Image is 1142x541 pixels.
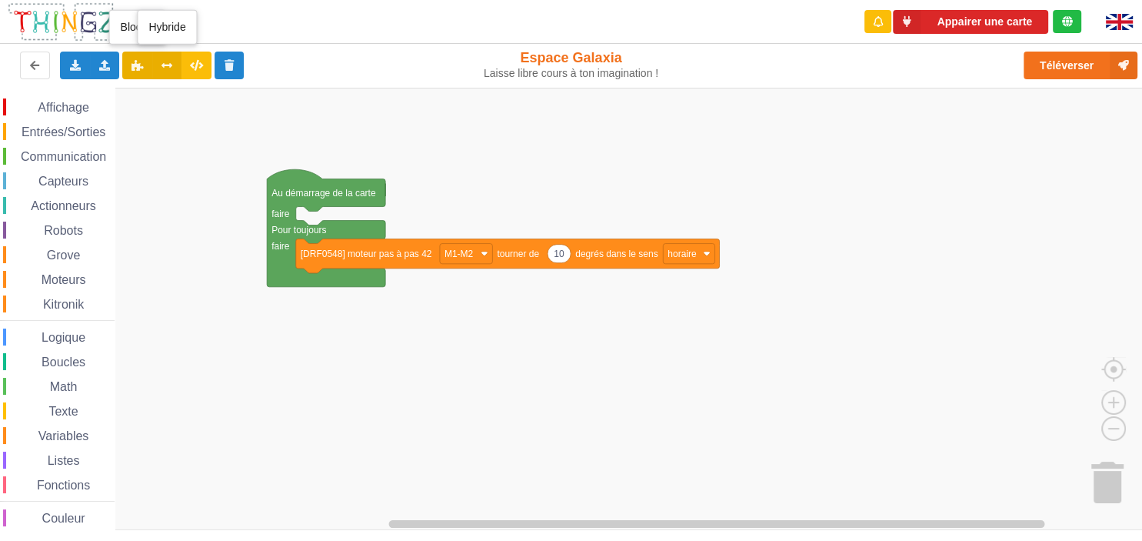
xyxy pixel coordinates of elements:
text: faire [271,240,290,251]
span: Capteurs [36,175,91,188]
span: Grove [45,249,83,262]
div: Espace Galaxia [474,49,668,80]
span: Affichage [35,101,91,114]
span: Actionneurs [28,199,98,212]
span: Listes [45,454,82,467]
text: Pour toujours [271,224,326,235]
span: Kitronik [41,298,86,311]
div: Blockly [109,9,166,44]
div: Hybride [137,9,197,44]
span: Fonctions [35,479,92,492]
text: degrés dans le sens [575,249,658,259]
text: [DRF0548] moteur pas à pas 42 [301,249,432,259]
span: Boucles [39,356,88,369]
text: horaire [668,249,697,259]
span: Logique [39,331,88,344]
span: Entrées/Sorties [19,125,108,139]
img: gb.png [1106,14,1133,30]
text: faire [271,208,290,219]
text: 10 [554,249,564,259]
span: Couleur [40,512,88,525]
img: thingz_logo.png [7,2,122,42]
span: Variables [36,429,92,442]
div: Tu es connecté au serveur de création de Thingz [1053,10,1081,33]
button: Appairer une carte [893,10,1048,34]
text: Au démarrage de la carte [271,187,376,198]
text: M1-M2 [444,249,474,259]
span: Texte [46,405,80,418]
span: Moteurs [39,273,88,286]
div: Laisse libre cours à ton imagination ! [474,67,668,80]
span: Communication [18,150,108,163]
span: Robots [42,224,85,237]
span: Math [48,380,80,393]
button: Téléverser [1024,52,1137,79]
text: tourner de [497,249,539,259]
